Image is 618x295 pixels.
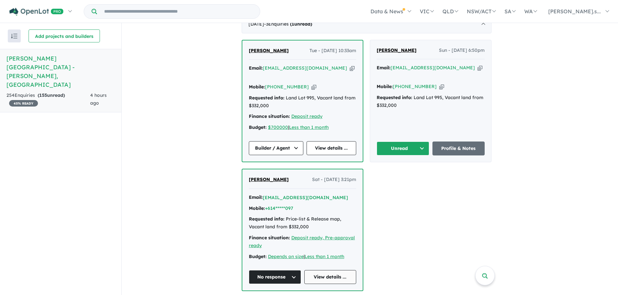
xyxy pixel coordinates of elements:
button: Builder / Agent [249,141,303,155]
button: No response [249,270,301,284]
a: [EMAIL_ADDRESS][DOMAIN_NAME] [391,65,475,71]
span: [PERSON_NAME] [249,48,289,53]
strong: Email: [249,194,263,200]
span: 45 % READY [9,100,38,107]
div: Price-list & Release map, Vacant land from $332,000 [249,215,356,231]
div: Land Lot 995, Vacant land from $332,000 [377,94,485,109]
img: Openlot PRO Logo White [9,8,64,16]
a: [PERSON_NAME] [249,176,289,184]
a: [PERSON_NAME] [249,47,289,55]
strong: Requested info: [377,95,412,100]
strong: Finance situation: [249,113,290,119]
a: Deposit ready [291,113,322,119]
a: [PHONE_NUMBER] [265,84,309,90]
button: [EMAIL_ADDRESS][DOMAIN_NAME] [263,194,348,201]
strong: Finance situation: [249,235,290,241]
div: | [249,253,356,261]
strong: Mobile: [249,84,265,90]
span: Tue - [DATE] 10:33am [309,47,356,55]
button: Copy [311,84,316,90]
strong: Budget: [249,254,267,259]
a: View details ... [307,141,356,155]
strong: ( unread) [38,92,65,98]
strong: Requested info: [249,95,285,101]
a: [PERSON_NAME] [377,47,417,54]
button: Unread [377,142,429,155]
img: sort.svg [11,34,18,39]
span: [PERSON_NAME] [377,47,417,53]
strong: Email: [249,65,263,71]
button: Copy [350,65,355,72]
strong: Requested info: [249,216,285,222]
a: [PHONE_NUMBER] [393,84,437,89]
button: Add projects and builders [29,29,100,42]
span: [PERSON_NAME] [249,176,289,182]
a: $700000 [268,124,288,130]
strong: Mobile: [249,205,265,211]
strong: ( unread) [290,21,312,27]
button: Copy [478,64,482,71]
strong: Mobile: [377,84,393,89]
span: Sun - [DATE] 6:50pm [439,47,485,54]
span: 1 [292,21,294,27]
span: [PERSON_NAME].s... [548,8,601,15]
span: - 3 Enquir ies [264,21,312,27]
div: | [249,124,356,131]
div: [DATE] [242,15,491,33]
input: Try estate name, suburb, builder or developer [98,5,259,18]
a: [EMAIL_ADDRESS][DOMAIN_NAME] [263,65,347,71]
a: Less than 1 month [289,124,329,130]
a: Less than 1 month [305,254,344,259]
div: Land Lot 995, Vacant land from $332,000 [249,94,356,110]
a: Deposit ready, Pre-approval ready [249,235,355,248]
div: 254 Enquir ies [6,92,90,107]
a: Depends on size [268,254,304,259]
a: Profile & Notes [432,142,485,155]
button: Copy [439,83,444,90]
h5: [PERSON_NAME][GEOGRAPHIC_DATA] - [PERSON_NAME] , [GEOGRAPHIC_DATA] [6,54,115,89]
span: 155 [39,92,47,98]
a: View details ... [304,270,357,284]
span: 4 hours ago [90,92,107,106]
strong: Email: [377,65,391,71]
span: Sat - [DATE] 3:21pm [312,176,356,184]
strong: Budget: [249,124,267,130]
